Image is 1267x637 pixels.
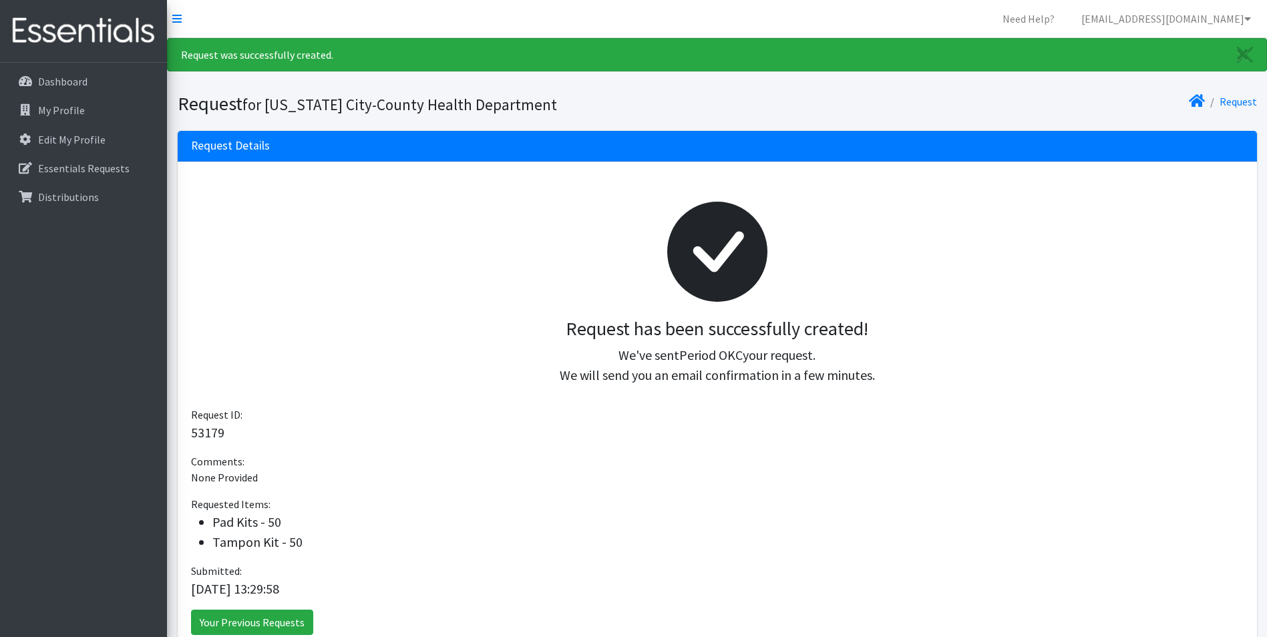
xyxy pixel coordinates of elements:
h1: Request [178,92,713,116]
a: Your Previous Requests [191,610,313,635]
span: Period OKC [679,347,743,363]
a: [EMAIL_ADDRESS][DOMAIN_NAME] [1071,5,1262,32]
div: Request was successfully created. [167,38,1267,71]
span: Requested Items: [191,497,270,511]
p: We've sent your request. We will send you an email confirmation in a few minutes. [202,345,1233,385]
p: Distributions [38,190,99,204]
a: My Profile [5,97,162,124]
p: Dashboard [38,75,87,88]
span: None Provided [191,471,258,484]
span: Request ID: [191,408,242,421]
a: Essentials Requests [5,155,162,182]
p: My Profile [38,103,85,117]
p: Edit My Profile [38,133,106,146]
a: Distributions [5,184,162,210]
h3: Request has been successfully created! [202,318,1233,341]
li: Pad Kits - 50 [212,512,1244,532]
h3: Request Details [191,139,270,153]
span: Submitted: [191,564,242,578]
a: Request [1220,95,1257,108]
p: Essentials Requests [38,162,130,175]
a: Need Help? [992,5,1065,32]
span: Comments: [191,455,244,468]
small: for [US_STATE] City-County Health Department [242,95,557,114]
a: Edit My Profile [5,126,162,153]
a: Dashboard [5,68,162,95]
p: [DATE] 13:29:58 [191,579,1244,599]
img: HumanEssentials [5,9,162,53]
p: 53179 [191,423,1244,443]
a: Close [1224,39,1266,71]
li: Tampon Kit - 50 [212,532,1244,552]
